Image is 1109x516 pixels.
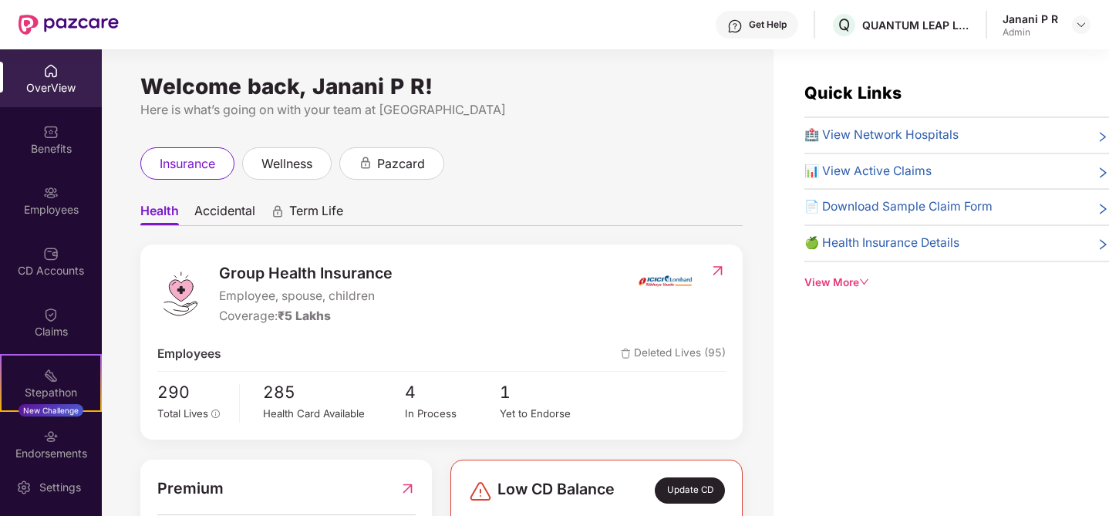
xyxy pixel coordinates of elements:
span: 290 [157,379,228,405]
div: Janani P R [1003,12,1058,26]
img: svg+xml;base64,PHN2ZyBpZD0iRHJvcGRvd24tMzJ4MzIiIHhtbG5zPSJodHRwOi8vd3d3LnczLm9yZy8yMDAwL3N2ZyIgd2... [1075,19,1087,31]
span: Total Lives [157,407,208,420]
img: svg+xml;base64,PHN2ZyB4bWxucz0iaHR0cDovL3d3dy53My5vcmcvMjAwMC9zdmciIHdpZHRoPSIyMSIgaGVpZ2h0PSIyMC... [43,368,59,383]
div: In Process [405,406,500,422]
div: Health Card Available [263,406,405,422]
span: Employee, spouse, children [219,287,393,306]
span: pazcard [377,154,425,174]
img: svg+xml;base64,PHN2ZyBpZD0iSG9tZSIgeG1sbnM9Imh0dHA6Ly93d3cudzMub3JnLzIwMDAvc3ZnIiB3aWR0aD0iMjAiIG... [43,63,59,79]
img: svg+xml;base64,PHN2ZyBpZD0iRW5kb3JzZW1lbnRzIiB4bWxucz0iaHR0cDovL3d3dy53My5vcmcvMjAwMC9zdmciIHdpZH... [43,429,59,444]
span: Term Life [289,203,343,225]
div: Here is what’s going on with your team at [GEOGRAPHIC_DATA] [140,100,743,120]
div: Settings [35,480,86,495]
span: 285 [263,379,405,405]
img: logo [157,271,204,317]
img: svg+xml;base64,PHN2ZyBpZD0iSGVscC0zMngzMiIgeG1sbnM9Imh0dHA6Ly93d3cudzMub3JnLzIwMDAvc3ZnIiB3aWR0aD... [727,19,743,34]
span: Quick Links [804,83,902,103]
img: svg+xml;base64,PHN2ZyBpZD0iQ0RfQWNjb3VudHMiIGRhdGEtbmFtZT0iQ0QgQWNjb3VudHMiIHhtbG5zPSJodHRwOi8vd3... [43,246,59,261]
span: insurance [160,154,215,174]
span: 📄 Download Sample Claim Form [804,197,993,217]
div: New Challenge [19,404,83,417]
img: svg+xml;base64,PHN2ZyBpZD0iQmVuZWZpdHMiIHhtbG5zPSJodHRwOi8vd3d3LnczLm9yZy8yMDAwL3N2ZyIgd2lkdGg9Ij... [43,124,59,140]
span: Deleted Lives (95) [621,345,726,364]
div: Yet to Endorse [500,406,595,422]
span: ₹5 Lakhs [278,309,331,323]
div: QUANTUM LEAP LEARNING SOLUTIONS PRIVATE LIMITED [862,18,970,32]
span: right [1097,129,1109,145]
span: Health [140,203,179,225]
img: svg+xml;base64,PHN2ZyBpZD0iRW1wbG95ZWVzIiB4bWxucz0iaHR0cDovL3d3dy53My5vcmcvMjAwMC9zdmciIHdpZHRoPS... [43,185,59,201]
img: RedirectIcon [399,477,416,501]
span: Low CD Balance [497,477,615,504]
span: 📊 View Active Claims [804,162,932,181]
img: svg+xml;base64,PHN2ZyBpZD0iU2V0dGluZy0yMHgyMCIgeG1sbnM9Imh0dHA6Ly93d3cudzMub3JnLzIwMDAvc3ZnIiB3aW... [16,480,32,495]
img: insurerIcon [636,261,694,300]
span: right [1097,237,1109,253]
span: info-circle [211,410,221,419]
div: Welcome back, Janani P R! [140,80,743,93]
span: Employees [157,345,221,364]
span: Accidental [194,203,255,225]
div: animation [271,204,285,218]
span: wellness [261,154,312,174]
span: 🏥 View Network Hospitals [804,126,959,145]
span: 4 [405,379,500,405]
span: right [1097,201,1109,217]
span: right [1097,165,1109,181]
img: RedirectIcon [710,263,726,278]
div: animation [359,156,372,170]
img: svg+xml;base64,PHN2ZyBpZD0iRGFuZ2VyLTMyeDMyIiB4bWxucz0iaHR0cDovL3d3dy53My5vcmcvMjAwMC9zdmciIHdpZH... [468,479,493,504]
div: View More [804,275,1109,291]
div: Coverage: [219,307,393,326]
span: Q [838,15,850,34]
span: Group Health Insurance [219,261,393,285]
span: 🍏 Health Insurance Details [804,234,959,253]
div: Stepathon [2,385,100,400]
span: Premium [157,477,224,501]
span: down [859,277,870,288]
img: New Pazcare Logo [19,15,119,35]
div: Update CD [655,477,725,504]
img: deleteIcon [621,349,631,359]
img: svg+xml;base64,PHN2ZyBpZD0iQ2xhaW0iIHhtbG5zPSJodHRwOi8vd3d3LnczLm9yZy8yMDAwL3N2ZyIgd2lkdGg9IjIwIi... [43,307,59,322]
div: Admin [1003,26,1058,39]
span: 1 [500,379,595,405]
div: Get Help [749,19,787,31]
